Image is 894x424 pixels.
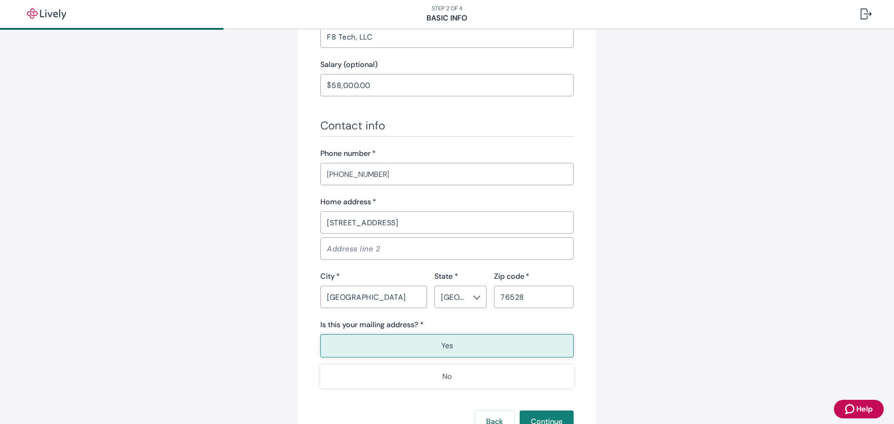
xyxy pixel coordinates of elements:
p: Yes [441,340,453,351]
label: Salary (optional) [320,59,378,70]
label: Home address [320,196,376,208]
svg: Zendesk support icon [845,404,856,415]
label: Is this your mailing address? * [320,319,424,330]
p: $ [327,80,331,91]
img: Lively [20,8,73,20]
button: Open [472,293,481,302]
button: Yes [320,334,574,357]
input: (555) 555-5555 [320,165,574,183]
button: No [320,365,574,388]
label: City [320,271,340,282]
button: Log out [853,3,879,25]
input: Address line 2 [320,239,574,258]
input: City [320,288,427,306]
h3: Contact info [320,119,574,133]
input: $0.00 [332,76,574,94]
input: Address line 1 [320,213,574,232]
input: -- [437,290,468,303]
input: Zip code [494,288,574,306]
label: Zip code [494,271,529,282]
p: No [442,371,452,382]
svg: Chevron icon [473,294,481,301]
button: Zendesk support iconHelp [834,400,884,418]
label: Phone number [320,148,376,159]
label: State * [434,271,458,282]
span: Help [856,404,873,415]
